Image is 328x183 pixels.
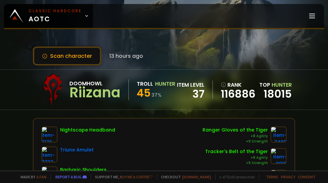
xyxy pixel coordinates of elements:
[215,174,255,179] span: v. d752d5 - production
[177,81,205,89] div: item level
[60,166,107,173] div: Barbaric Shoulders
[205,148,268,155] div: Tracker's Belt of the Tiger
[151,92,162,98] small: 37 %
[203,127,268,134] div: Ranger Gloves of the Tiger
[60,146,94,153] div: Triune Amulet
[205,155,268,160] div: +9 Agility
[41,146,57,162] img: item-7722
[17,174,46,179] span: Made by
[203,139,268,144] div: +9 Strength
[182,174,211,179] a: [DOMAIN_NAME]
[205,160,268,166] div: +9 Strength
[137,80,153,88] div: Troll
[221,81,255,89] div: rank
[91,174,153,179] span: Support me,
[109,52,143,60] span: 13 hours ago
[69,79,121,88] div: Doomhowl
[69,88,121,98] div: Riizana
[60,127,115,134] div: Nightscape Headband
[271,148,287,164] img: item-9916
[177,89,205,99] div: 37
[55,174,81,179] a: Report a bug
[264,86,292,101] a: 18015
[208,170,268,177] div: Panther Hunter Leggings
[37,174,46,179] a: a fan
[137,85,151,100] span: 45
[281,174,295,179] a: Privacy
[33,46,101,65] button: Scan character
[259,81,292,89] div: Top
[41,127,57,142] img: item-8176
[221,89,255,99] a: 116886
[120,174,153,179] a: Buy me a coffee
[272,81,292,89] span: Hunter
[298,174,315,179] a: Consent
[266,174,278,179] a: Terms
[271,127,287,142] img: item-7480
[203,134,268,139] div: +8 Agility
[155,80,175,88] div: Hunter
[29,8,82,14] small: Classic Hardcore
[29,8,82,24] span: AOTC
[157,174,211,179] span: Checkout
[4,4,93,28] a: Classic HardcoreAOTC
